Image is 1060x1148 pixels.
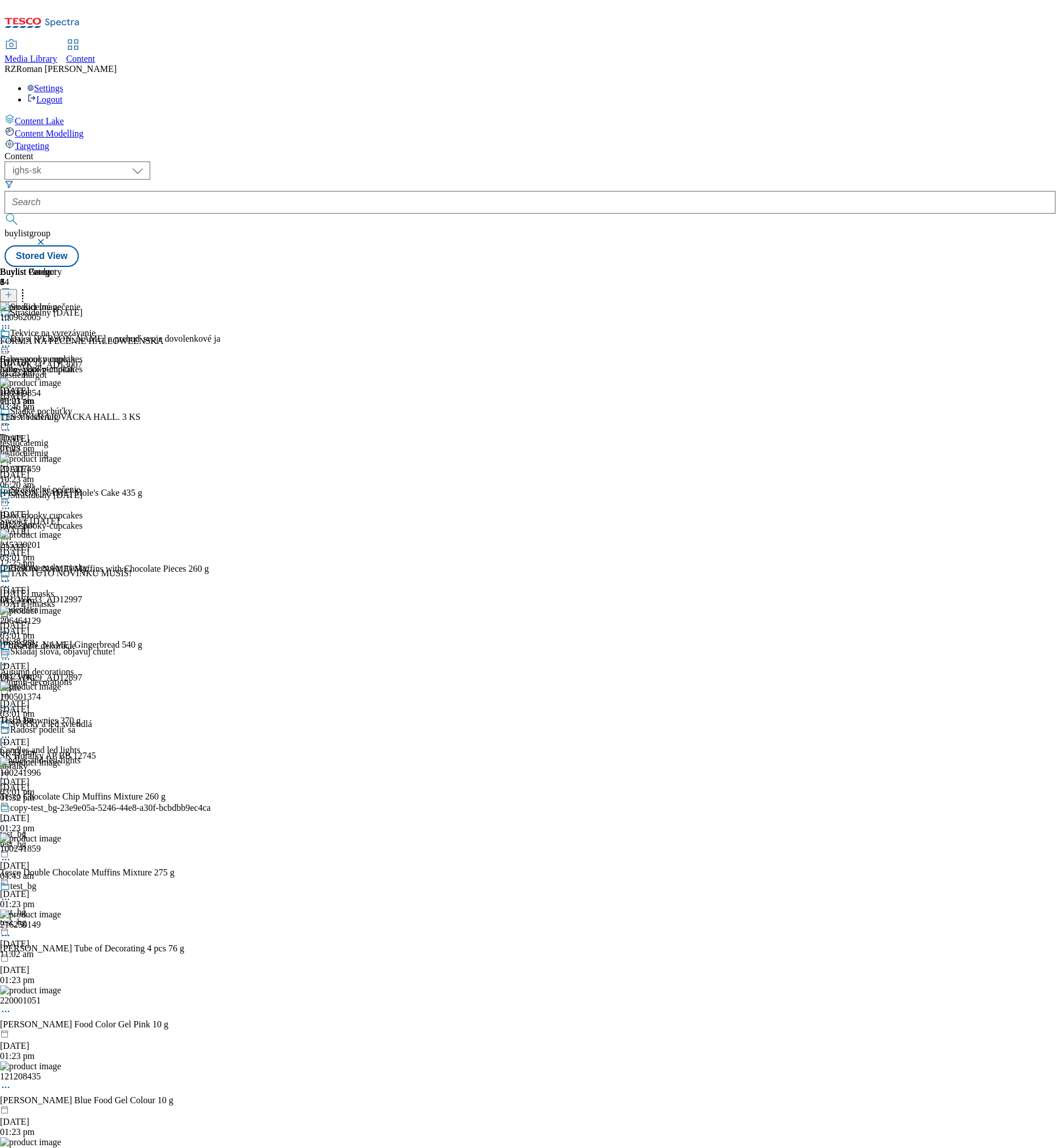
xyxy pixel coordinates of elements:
[27,83,63,93] a: Settings
[10,334,221,344] div: Daj si [PERSON_NAME] a prebuď svoje dovolenkové ja
[5,245,79,267] button: Stored View
[10,803,211,813] div: copy-test_bg-23e9e05a-5246-44e8-a30f-bcbdbb9ec4ca
[5,139,1055,151] a: Targeting
[66,40,95,64] a: Content
[16,64,116,74] span: Roman [PERSON_NAME]
[5,228,50,238] span: buylistgroup
[15,141,49,151] span: Targeting
[27,95,62,104] a: Logout
[5,151,1055,161] div: Content
[5,40,57,64] a: Media Library
[15,129,83,138] span: Content Modelling
[5,64,16,74] span: RZ
[5,114,1055,126] a: Content Lake
[66,54,95,63] span: Content
[15,116,64,126] span: Content Lake
[5,191,1055,214] input: Search
[5,54,57,63] span: Media Library
[5,126,1055,139] a: Content Modelling
[5,180,14,189] svg: Search Filters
